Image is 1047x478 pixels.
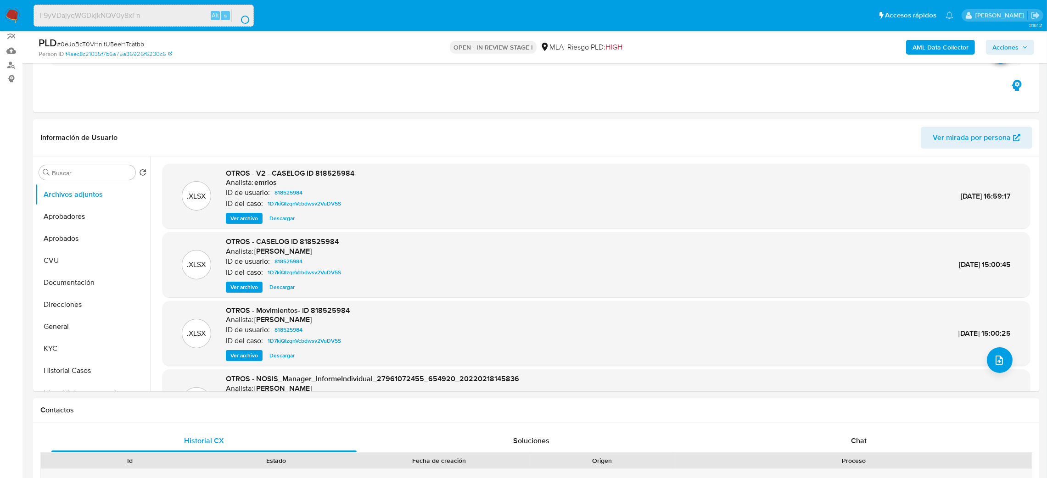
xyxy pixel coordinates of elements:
[35,360,150,382] button: Historial Casos
[35,183,150,206] button: Archivos adjuntos
[271,324,306,335] a: 818525984
[513,435,549,446] span: Soluciones
[450,41,537,54] p: OPEN - IN REVIEW STAGE I
[851,435,867,446] span: Chat
[57,39,144,49] span: # 0eJoBcT0VHnItU5eeHTcatbb
[226,305,350,316] span: OTROS - Movimientos- ID 818525984
[958,328,1011,339] span: [DATE] 15:00:25
[271,187,306,198] a: 818525984
[43,169,50,176] button: Buscar
[226,188,270,197] p: ID de usuario:
[946,11,953,19] a: Notificaciones
[356,456,522,465] div: Fecha de creación
[226,336,263,345] p: ID del caso:
[975,11,1027,20] p: abril.medzovich@mercadolibre.com
[254,384,312,393] h6: [PERSON_NAME]
[1030,11,1040,20] a: Salir
[254,178,277,187] h6: emrios
[885,11,936,20] span: Accesos rápidos
[40,133,118,142] h1: Información de Usuario
[274,256,302,267] span: 818525984
[605,42,622,52] span: HIGH
[226,373,519,384] span: OTROS - NOSIS_Manager_InformeIndividual_27961072455_654920_20220218145836
[184,435,224,446] span: Historial CX
[567,42,622,52] span: Riesgo PLD:
[187,260,206,270] p: .XLSX
[959,259,1011,270] span: [DATE] 15:00:45
[212,11,219,20] span: Alt
[906,40,975,55] button: AML Data Collector
[187,191,206,201] p: .XLSX
[992,40,1019,55] span: Acciones
[226,178,253,187] p: Analista:
[187,328,206,339] p: .XLSX
[265,282,299,293] button: Descargar
[226,350,263,361] button: Ver archivo
[139,169,146,179] button: Volver al orden por defecto
[268,335,341,346] span: 1D7kiQIzqnVcbdwsv2VuDV5S
[230,214,258,223] span: Ver archivo
[226,315,253,324] p: Analista:
[226,268,263,277] p: ID del caso:
[224,11,227,20] span: s
[274,324,302,335] span: 818525984
[269,283,295,292] span: Descargar
[921,127,1032,149] button: Ver mirada por persona
[230,283,258,292] span: Ver archivo
[933,127,1011,149] span: Ver mirada por persona
[35,272,150,294] button: Documentación
[269,214,295,223] span: Descargar
[226,325,270,334] p: ID de usuario:
[268,267,341,278] span: 1D7kiQIzqnVcbdwsv2VuDV5S
[35,206,150,228] button: Aprobadores
[987,347,1013,373] button: upload-file
[52,169,132,177] input: Buscar
[63,456,197,465] div: Id
[40,406,1032,415] h1: Contactos
[274,187,302,198] span: 818525984
[226,257,270,266] p: ID de usuario:
[271,256,306,267] a: 818525984
[254,315,312,324] h6: [PERSON_NAME]
[268,198,341,209] span: 1D7kiQIzqnVcbdwsv2VuDV5S
[35,382,150,404] button: Historial de conversaciones
[682,456,1025,465] div: Proceso
[210,456,343,465] div: Estado
[35,228,150,250] button: Aprobados
[269,351,295,360] span: Descargar
[254,247,312,256] h6: [PERSON_NAME]
[226,168,354,178] span: OTROS - V2 - CASELOG ID 818525984
[226,282,263,293] button: Ver archivo
[226,213,263,224] button: Ver archivo
[34,10,253,22] input: Buscar usuario o caso...
[226,384,253,393] p: Analista:
[35,316,150,338] button: General
[536,456,669,465] div: Origen
[264,335,345,346] a: 1D7kiQIzqnVcbdwsv2VuDV5S
[66,50,172,58] a: f4aec8c21035f7b6a75a36926f6230c6
[39,35,57,50] b: PLD
[265,213,299,224] button: Descargar
[264,198,345,209] a: 1D7kiQIzqnVcbdwsv2VuDV5S
[226,247,253,256] p: Analista:
[913,40,969,55] b: AML Data Collector
[226,236,339,247] span: OTROS - CASELOG ID 818525984
[265,350,299,361] button: Descargar
[986,40,1034,55] button: Acciones
[230,351,258,360] span: Ver archivo
[35,294,150,316] button: Direcciones
[961,191,1011,201] span: [DATE] 16:59:17
[1029,22,1042,29] span: 3.161.2
[35,338,150,360] button: KYC
[35,250,150,272] button: CVU
[231,9,250,22] button: search-icon
[264,267,345,278] a: 1D7kiQIzqnVcbdwsv2VuDV5S
[39,50,64,58] b: Person ID
[540,42,564,52] div: MLA
[226,199,263,208] p: ID del caso:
